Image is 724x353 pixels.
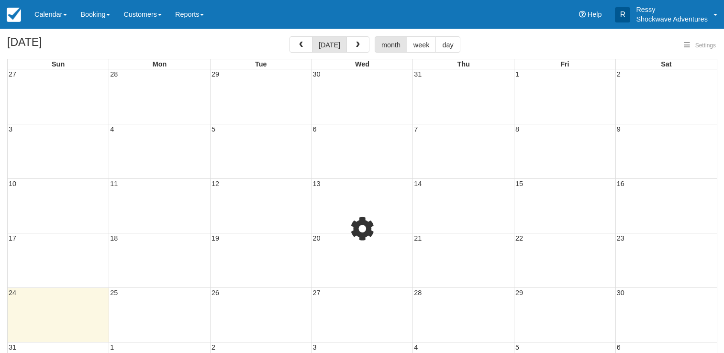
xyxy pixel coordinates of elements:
span: 31 [413,70,423,78]
span: 7 [413,125,419,133]
span: 31 [8,343,17,351]
span: 23 [616,234,625,242]
span: Wed [355,60,369,68]
span: Help [588,11,602,18]
span: 29 [514,289,524,297]
span: Settings [695,42,716,49]
span: 19 [211,234,220,242]
span: 5 [514,343,520,351]
span: 24 [8,289,17,297]
div: R [615,7,630,22]
span: 5 [211,125,216,133]
span: 8 [514,125,520,133]
span: 22 [514,234,524,242]
span: 29 [211,70,220,78]
span: 12 [211,180,220,188]
span: Mon [153,60,167,68]
span: 2 [616,70,622,78]
span: 16 [616,180,625,188]
span: 6 [616,343,622,351]
button: [DATE] [312,36,347,53]
span: 20 [312,234,322,242]
span: 28 [413,289,423,297]
span: 3 [312,343,318,351]
span: 4 [109,125,115,133]
span: 6 [312,125,318,133]
img: checkfront-main-nav-mini-logo.png [7,8,21,22]
span: 26 [211,289,220,297]
span: 9 [616,125,622,133]
span: Sun [52,60,65,68]
span: 4 [413,343,419,351]
span: Fri [560,60,569,68]
span: 3 [8,125,13,133]
h2: [DATE] [7,36,128,54]
button: day [435,36,460,53]
span: 21 [413,234,423,242]
span: 13 [312,180,322,188]
button: week [407,36,436,53]
p: Ressy [636,5,708,14]
span: 11 [109,180,119,188]
span: 30 [616,289,625,297]
span: 18 [109,234,119,242]
span: Thu [457,60,469,68]
span: 2 [211,343,216,351]
p: Shockwave Adventures [636,14,708,24]
span: 28 [109,70,119,78]
span: Sat [661,60,671,68]
span: 27 [312,289,322,297]
span: Tue [255,60,267,68]
span: 15 [514,180,524,188]
button: month [375,36,407,53]
span: 30 [312,70,322,78]
span: 17 [8,234,17,242]
span: 14 [413,180,423,188]
span: 1 [109,343,115,351]
span: 25 [109,289,119,297]
span: 27 [8,70,17,78]
button: Settings [678,39,722,53]
span: 1 [514,70,520,78]
i: Help [579,11,586,18]
span: 10 [8,180,17,188]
